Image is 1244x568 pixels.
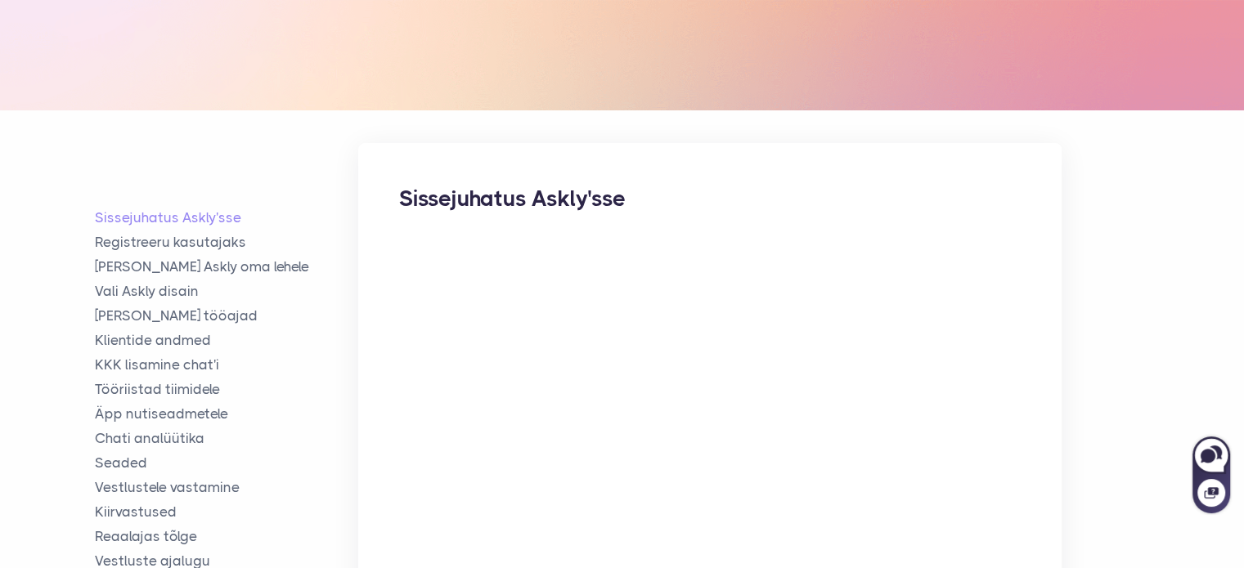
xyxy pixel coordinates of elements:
[95,527,359,546] a: Reaalajas tõlge
[95,233,359,252] a: Registreeru kasutajaks
[95,380,359,399] a: Tööriistad tiimidele
[95,478,359,497] a: Vestlustele vastamine
[399,184,1021,213] h2: Sissejuhatus Askly'sse
[95,356,359,374] a: KKK lisamine chat'i
[95,331,359,350] a: Klientide andmed
[95,208,359,227] a: Sissejuhatus Askly'sse
[95,454,359,472] a: Seaded
[95,405,359,423] a: Äpp nutiseadmetele
[95,503,359,521] a: Kiirvastused
[95,429,359,448] a: Chati analüütika
[95,282,359,301] a: Vali Askly disain
[95,257,359,276] a: [PERSON_NAME] Askly oma lehele
[95,306,359,325] a: [PERSON_NAME] tööajad
[1191,433,1232,515] iframe: Askly chat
